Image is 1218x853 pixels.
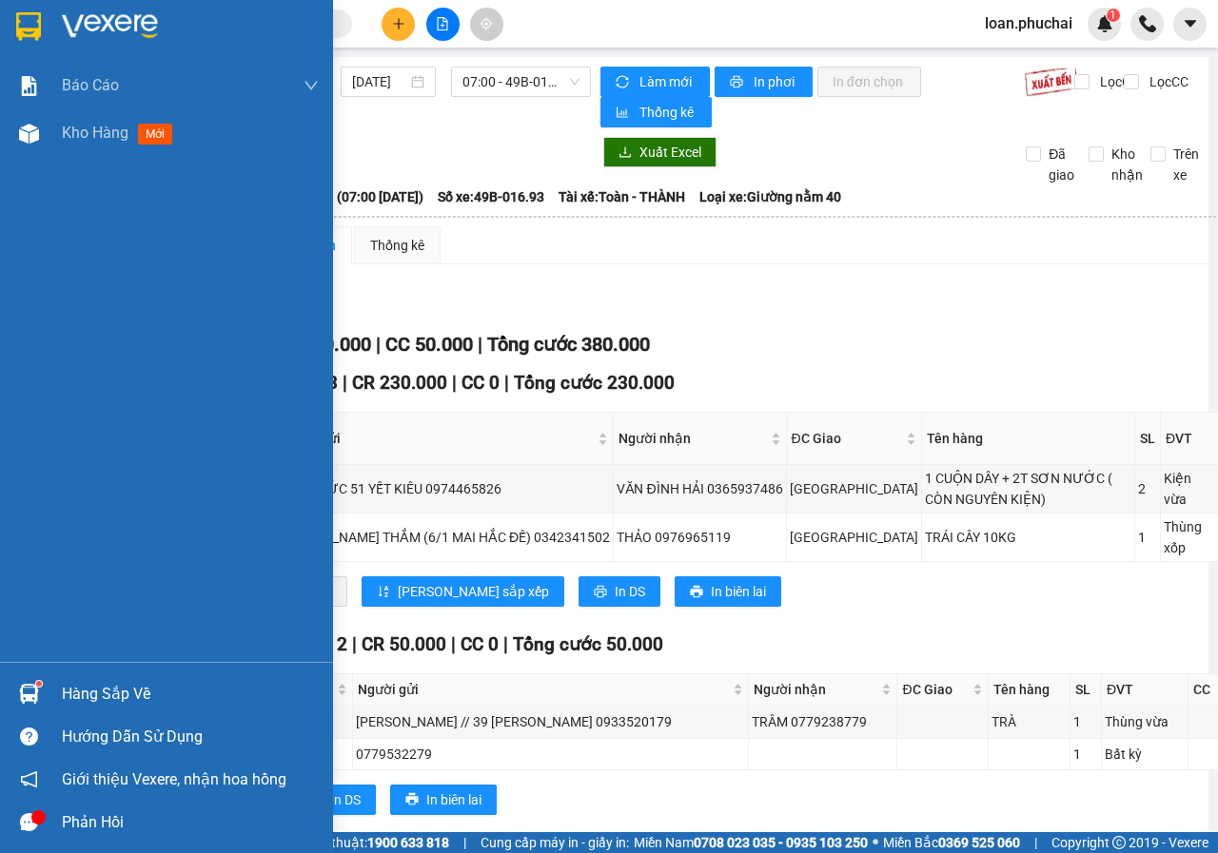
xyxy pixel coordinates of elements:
button: plus [382,8,415,41]
div: THẢO 0976965119 [617,527,782,548]
span: Người gửi [280,428,594,449]
span: Tổng cước 50.000 [513,633,663,655]
span: Thống kê [639,102,697,123]
span: Xuất Excel [639,142,701,163]
span: In DS [615,581,645,602]
button: bar-chartThống kê [600,97,712,127]
div: VĂN ĐÌNH HẢI 0365937486 [617,478,782,499]
span: Miền Nam [634,832,868,853]
span: | [376,333,381,356]
th: Tên hàng [922,413,1136,465]
span: | [504,372,509,394]
strong: 0708 023 035 - 0935 103 250 [694,835,868,850]
div: 0779532279 [356,744,744,765]
img: logo-vxr [16,12,41,41]
button: downloadXuất Excel [603,137,717,167]
span: Người gửi [358,679,728,700]
div: Thùng vừa [1105,711,1185,732]
span: In biên lai [426,789,481,810]
button: printerIn biên lai [390,785,497,815]
div: Phản hồi [62,808,319,837]
div: [PERSON_NAME] // 39 [PERSON_NAME] 0933520179 [356,711,744,732]
span: Người nhận [754,679,878,700]
span: In phơi [754,71,797,92]
span: printer [730,75,746,90]
span: sync [616,75,632,90]
sup: 1 [1107,9,1120,22]
button: file-add [426,8,460,41]
img: solution-icon [19,76,39,96]
div: Thùng xốp [1164,516,1217,558]
span: CC 50.000 [385,333,473,356]
span: 07:00 - 49B-016.93 [462,68,579,96]
span: Tài xế: Toàn - THÀNH [559,186,685,207]
span: | [463,832,466,853]
span: Giới thiệu Vexere, nhận hoa hồng [62,767,286,791]
button: printerIn DS [579,576,660,607]
span: Làm mới [639,71,695,92]
span: down [304,78,319,93]
span: message [20,813,38,831]
span: notification [20,770,38,788]
div: Kiện vừa [1164,468,1217,510]
span: CC 0 [461,633,499,655]
span: In biên lai [711,581,766,602]
span: loan.phuchai [970,11,1088,35]
button: printerIn biên lai [675,576,781,607]
div: 1 [1073,711,1098,732]
span: | [343,372,347,394]
span: CR 50.000 [362,633,446,655]
th: ĐVT [1102,674,1189,706]
button: aim [470,8,503,41]
img: warehouse-icon [19,684,39,704]
th: Tên hàng [989,674,1071,706]
span: copyright [1112,836,1126,849]
div: [GEOGRAPHIC_DATA] [790,478,918,499]
span: | [503,633,508,655]
span: | [352,633,357,655]
span: printer [690,585,703,600]
span: Đã giao [1041,144,1082,185]
button: syncLàm mới [600,67,710,97]
div: Hàng sắp về [62,680,319,708]
span: Lọc CR [1092,71,1142,92]
span: 1 [1110,9,1116,22]
button: sort-ascending[PERSON_NAME] sắp xếp [362,576,564,607]
span: ĐC Giao [902,679,969,700]
div: [GEOGRAPHIC_DATA] [790,527,918,548]
span: aim [480,17,493,30]
span: | [451,633,456,655]
span: file-add [436,17,449,30]
span: | [452,372,457,394]
div: 2 [1138,478,1157,499]
button: In đơn chọn [817,67,921,97]
strong: 0369 525 060 [938,835,1020,850]
div: NG SỸ ĐỨC 51 YẾT KIÊU 0974465826 [278,478,610,499]
span: Kho hàng [62,124,128,142]
div: 1 [1138,527,1157,548]
span: Trên xe [1166,144,1207,185]
span: Chuyến: (07:00 [DATE]) [285,186,423,207]
span: Số xe: 49B-016.93 [438,186,544,207]
span: ĐC Giao [792,428,902,449]
th: SL [1135,413,1161,465]
span: plus [392,17,405,30]
span: mới [138,124,172,145]
span: Cung cấp máy in - giấy in: [481,832,629,853]
span: printer [594,585,607,600]
span: Tổng cước 380.000 [487,333,650,356]
span: Báo cáo [62,73,119,97]
div: Hướng dẫn sử dụng [62,723,319,751]
button: printerIn phơi [715,67,813,97]
div: 1 CUỘN DÂY + 2T SƠN NƯỚC ( CÒN NGUYÊN KIỆN) [925,468,1132,510]
input: 15/08/2025 [352,71,407,92]
button: printerIn DS [294,785,376,815]
img: warehouse-icon [19,124,39,144]
div: Bất kỳ [1105,744,1185,765]
div: [PERSON_NAME] THẮM (6/1 MAI HẮC ĐẾ) 0342341502 [278,527,610,548]
div: TRÂM 0779238779 [752,711,894,732]
sup: 1 [36,681,42,687]
img: 9k= [1024,67,1078,97]
span: | [1034,832,1037,853]
div: TRÀ [992,711,1067,732]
